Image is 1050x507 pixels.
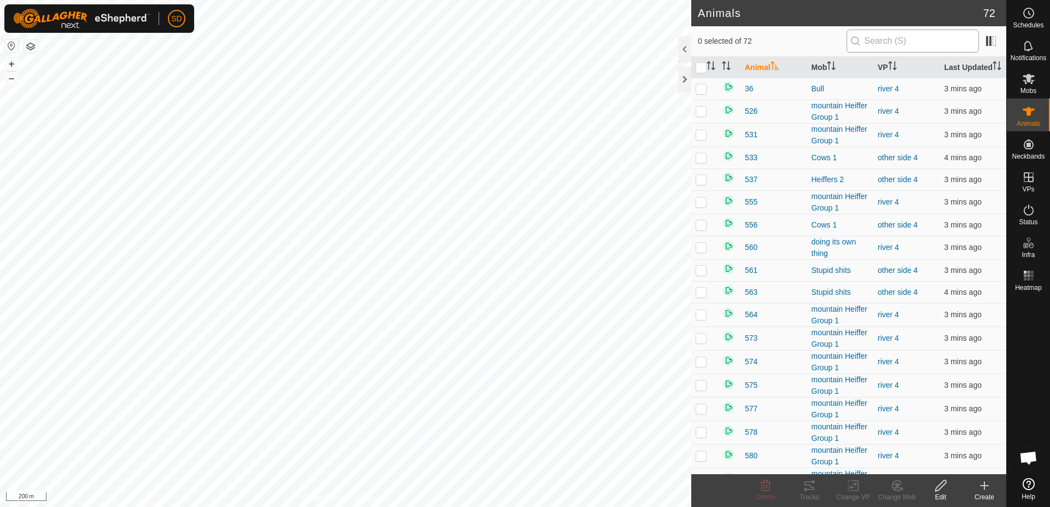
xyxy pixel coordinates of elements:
a: other side 4 [878,220,918,229]
span: 3 Oct 2025, 9:04 pm [944,381,982,389]
img: returning on [722,127,735,140]
p-sorticon: Activate to sort [722,63,731,72]
span: 575 [745,380,757,391]
button: + [5,57,18,71]
button: Reset Map [5,39,18,53]
span: Neckbands [1012,153,1045,160]
span: Status [1019,219,1037,225]
span: 560 [745,242,757,253]
div: mountain Heiffer Group 1 [812,421,870,444]
span: 533 [745,152,757,164]
span: 3 Oct 2025, 9:04 pm [944,84,982,93]
span: Heatmap [1015,284,1042,291]
img: returning on [722,171,735,184]
span: 0 selected of 72 [698,36,847,47]
div: Open chat [1012,441,1045,474]
span: 3 Oct 2025, 9:04 pm [944,288,982,296]
span: 564 [745,309,757,320]
span: 3 Oct 2025, 9:04 pm [944,197,982,206]
button: Map Layers [24,40,37,53]
div: mountain Heiffer Group 1 [812,100,870,123]
a: river 4 [878,334,899,342]
span: 3 Oct 2025, 9:04 pm [944,175,982,184]
div: doing its own thing [812,236,870,259]
a: other side 4 [878,288,918,296]
span: 573 [745,333,757,344]
span: Schedules [1013,22,1043,28]
img: returning on [722,103,735,116]
span: 3 Oct 2025, 9:04 pm [944,266,982,275]
img: returning on [722,354,735,367]
span: Delete [756,493,775,501]
a: river 4 [878,197,899,206]
span: 3 Oct 2025, 9:04 pm [944,153,982,162]
a: river 4 [878,381,899,389]
div: mountain Heiffer Group 1 [812,351,870,374]
a: river 4 [878,243,899,252]
span: 537 [745,174,757,185]
div: Create [962,492,1006,502]
p-sorticon: Activate to sort [707,63,715,72]
span: 3 Oct 2025, 9:04 pm [944,220,982,229]
span: VPs [1022,186,1034,193]
span: 578 [745,427,757,438]
span: 555 [745,196,757,208]
a: other side 4 [878,153,918,162]
img: Gallagher Logo [13,9,150,28]
div: Tracks [787,492,831,502]
div: mountain Heiffer Group 1 [812,374,870,397]
div: Stupid shits [812,287,870,298]
span: 3 Oct 2025, 9:05 pm [944,404,982,413]
span: 580 [745,450,757,462]
h2: Animals [698,7,983,20]
img: returning on [722,217,735,230]
span: 72 [983,5,995,21]
span: Infra [1022,252,1035,258]
span: 3 Oct 2025, 9:04 pm [944,310,982,319]
div: mountain Heiffer Group 1 [812,468,870,491]
a: river 4 [878,107,899,115]
div: Edit [919,492,962,502]
span: 556 [745,219,757,231]
span: Animals [1017,120,1040,127]
span: 3 Oct 2025, 9:04 pm [944,428,982,436]
p-sorticon: Activate to sort [827,63,836,72]
a: Privacy Policy [302,493,343,503]
img: returning on [722,448,735,461]
button: – [5,72,18,85]
img: returning on [722,330,735,343]
span: 36 [745,83,754,95]
img: returning on [722,240,735,253]
th: Mob [807,57,874,78]
img: returning on [722,80,735,94]
p-sorticon: Activate to sort [993,63,1001,72]
a: other side 4 [878,266,918,275]
span: 531 [745,129,757,141]
a: Contact Us [357,493,389,503]
span: 3 Oct 2025, 9:04 pm [944,451,982,460]
img: returning on [722,262,735,275]
span: 3 Oct 2025, 9:04 pm [944,357,982,366]
div: Heiffers 2 [812,174,870,185]
span: SD [171,13,182,25]
a: other side 4 [878,175,918,184]
img: returning on [722,424,735,438]
a: river 4 [878,357,899,366]
span: Mobs [1020,88,1036,94]
a: river 4 [878,451,899,460]
div: mountain Heiffer Group 1 [812,398,870,421]
div: mountain Heiffer Group 1 [812,445,870,468]
img: returning on [722,471,735,485]
img: returning on [722,284,735,297]
div: Change Mob [875,492,919,502]
span: 561 [745,265,757,276]
div: mountain Heiffer Group 1 [812,327,870,350]
img: returning on [722,377,735,391]
div: mountain Heiffer Group 1 [812,304,870,327]
a: river 4 [878,310,899,319]
span: Help [1022,493,1035,500]
div: mountain Heiffer Group 1 [812,191,870,214]
div: Change VP [831,492,875,502]
div: Stupid shits [812,265,870,276]
div: mountain Heiffer Group 1 [812,124,870,147]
